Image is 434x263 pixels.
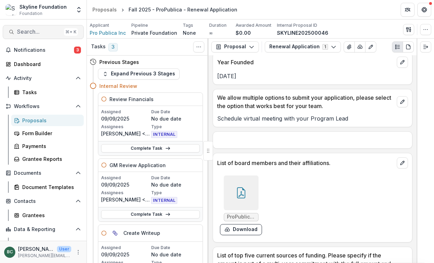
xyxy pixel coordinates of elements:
[90,29,126,36] a: Pro Publica Inc
[3,25,84,39] button: Search...
[3,167,84,179] button: Open Documents
[397,57,408,68] button: edit
[22,89,78,96] div: Tasks
[64,28,78,36] div: ⌘ + K
[14,170,73,176] span: Documents
[6,4,17,15] img: Skyline Foundation
[101,115,150,122] p: 09/09/2025
[101,251,150,258] p: 09/09/2025
[236,29,251,36] p: $0.00
[7,250,13,254] div: Bettina Chang
[74,47,81,54] span: 3
[22,183,78,191] div: Document Templates
[11,238,84,249] a: Dashboard
[3,73,84,84] button: Open Activity
[217,114,408,123] p: Schedule virtual meeting with your Program Lead
[183,29,196,36] p: None
[101,144,200,153] a: Complete Task
[11,115,84,126] a: Proposals
[98,68,180,80] button: Expand Previous 3 Stages
[101,130,150,137] p: [PERSON_NAME] <[PERSON_NAME][EMAIL_ADDRESS][DOMAIN_NAME]>
[183,22,193,28] p: Tags
[101,210,200,219] a: Complete Task
[57,246,71,252] p: User
[11,128,84,139] a: Form Builder
[3,101,84,112] button: Open Workflows
[217,58,394,66] p: Year Founded
[277,29,328,36] p: SKYLINE202500046
[109,96,154,103] h5: Review Financials
[14,47,74,53] span: Notifications
[22,155,78,163] div: Grantee Reports
[129,6,237,13] div: Fall 2025 - ProPublica - Renewal Application
[3,44,84,56] button: Notifications3
[11,209,84,221] a: Grantees
[220,224,262,235] button: download-form-response
[3,58,84,70] a: Dashboard
[151,181,200,188] p: No due date
[131,29,177,36] p: Private Foundation
[74,248,82,256] button: More
[18,253,71,259] p: [PERSON_NAME][EMAIL_ADDRESS][DOMAIN_NAME]
[14,227,73,232] span: Data & Reporting
[3,196,84,207] button: Open Contacts
[397,96,408,107] button: edit
[365,41,376,52] button: Edit as form
[131,22,148,28] p: Pipeline
[101,181,150,188] p: 09/09/2025
[22,130,78,137] div: Form Builder
[209,22,227,28] p: Duration
[109,228,121,239] button: View dependent tasks
[22,212,78,219] div: Grantees
[151,124,200,130] p: Type
[14,75,73,81] span: Activity
[92,6,117,13] div: Proposals
[90,5,240,15] nav: breadcrumb
[11,153,84,165] a: Grantee Reports
[101,196,150,203] p: [PERSON_NAME] <[PERSON_NAME][EMAIL_ADDRESS][DOMAIN_NAME]>
[11,87,84,98] a: Tasks
[217,159,394,167] p: List of board members and their affiliations.
[227,214,255,220] span: ProPublica Board of Directors [DATE].pdf
[277,22,317,28] p: Internal Proposal ID
[401,3,415,17] button: Partners
[14,60,78,68] div: Dashboard
[99,58,139,66] h4: Previous Stages
[99,82,137,90] h4: Internal Review
[417,3,431,17] button: Get Help
[397,157,408,169] button: edit
[22,240,78,247] div: Dashboard
[209,29,213,36] p: ∞
[14,198,73,204] span: Contacts
[19,3,67,10] div: Skyline Foundation
[11,181,84,193] a: Document Templates
[236,22,271,28] p: Awarded Amount
[151,109,200,115] p: Due Date
[220,175,262,235] div: ProPublica Board of Directors [DATE].pdfdownload-form-response
[151,251,200,258] p: No due date
[3,224,84,235] button: Open Data & Reporting
[101,245,150,251] p: Assigned
[217,72,408,80] p: [DATE]
[211,41,259,52] button: Proposal
[151,190,200,196] p: Type
[91,44,106,50] h3: Tasks
[22,117,78,124] div: Proposals
[151,245,200,251] p: Due Date
[392,41,403,52] button: Plaintext view
[90,22,109,28] p: Applicant
[109,162,166,169] h5: GM Review Application
[151,131,177,138] span: INTERNAL
[151,197,177,204] span: INTERNAL
[403,41,414,52] button: PDF view
[74,3,84,17] button: Open entity switcher
[14,104,73,109] span: Workflows
[22,142,78,150] div: Payments
[217,93,394,110] p: We allow multiple options to submit your application, please select the option that works best fo...
[19,10,42,17] span: Foundation
[108,43,118,51] span: 3
[151,115,200,122] p: No due date
[101,175,150,181] p: Assigned
[151,175,200,181] p: Due Date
